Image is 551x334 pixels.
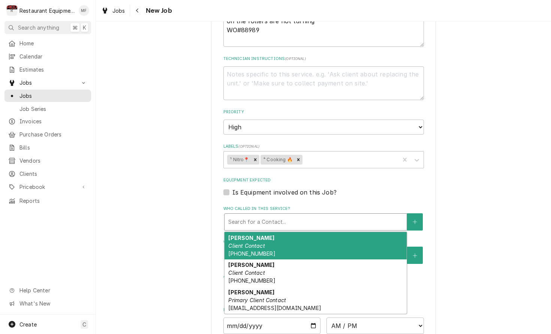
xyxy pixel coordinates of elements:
[19,39,87,47] span: Home
[228,235,274,241] strong: [PERSON_NAME]
[223,56,424,100] div: Technician Instructions
[4,90,91,102] a: Jobs
[223,144,424,168] div: Labels
[223,109,424,134] div: Priority
[228,305,321,311] span: [EMAIL_ADDRESS][DOMAIN_NAME]
[285,57,306,61] span: ( optional )
[228,277,275,284] span: [PHONE_NUMBER]
[72,24,78,31] span: ⌘
[19,144,87,151] span: Bills
[19,7,75,15] div: Restaurant Equipment Diagnostics
[223,56,424,62] label: Technician Instructions
[18,24,59,31] span: Search anything
[19,117,87,125] span: Invoices
[19,79,76,87] span: Jobs
[4,50,91,63] a: Calendar
[326,318,424,334] select: Time Select
[223,109,424,115] label: Priority
[83,24,86,31] span: K
[144,6,172,16] span: New Job
[19,105,87,113] span: Job Series
[112,7,125,15] span: Jobs
[4,297,91,310] a: Go to What's New
[4,115,91,127] a: Invoices
[223,177,424,183] label: Equipment Expected
[19,157,87,165] span: Vendors
[223,273,424,298] div: Attachments
[98,4,128,17] a: Jobs
[228,243,265,249] em: Client Contact
[223,240,424,264] div: Who should the tech(s) ask for?
[223,318,321,334] input: Date
[223,144,424,150] label: Labels
[4,141,91,154] a: Bills
[4,284,91,297] a: Go to Help Center
[223,240,424,246] label: Who should the tech(s) ask for?
[294,155,302,165] div: Remove ⁴ Cooking 🔥
[228,262,274,268] strong: [PERSON_NAME]
[19,130,87,138] span: Purchase Orders
[19,183,76,191] span: Pricebook
[79,5,89,16] div: Madyson Fisher's Avatar
[413,253,417,258] svg: Create New Contact
[19,286,87,294] span: Help Center
[19,52,87,60] span: Calendar
[7,5,17,16] div: R
[4,181,91,193] a: Go to Pricebook
[4,21,91,34] button: Search anything⌘K
[223,273,424,279] label: Attachments
[223,206,424,212] label: Who called in this service?
[407,213,423,231] button: Create New Contact
[227,155,251,165] div: ¹ Nitro📍
[228,250,275,257] span: [PHONE_NUMBER]
[223,177,424,196] div: Equipment Expected
[4,168,91,180] a: Clients
[228,270,265,276] em: Client Contact
[19,300,87,307] span: What's New
[19,92,87,100] span: Jobs
[4,63,91,76] a: Estimates
[238,144,259,148] span: ( optional )
[251,155,259,165] div: Remove ¹ Nitro📍
[232,188,337,197] label: Is Equipment involved on this Job?
[223,4,424,47] textarea: Main back line toaster is no longer working, looks like the belts on the rollers are not turning ...
[19,321,37,328] span: Create
[4,37,91,49] a: Home
[19,197,87,205] span: Reports
[223,206,424,230] div: Who called in this service?
[223,307,424,313] label: Estimated Arrival Time
[228,289,274,295] strong: [PERSON_NAME]
[4,195,91,207] a: Reports
[132,4,144,16] button: Navigate back
[261,155,294,165] div: ⁴ Cooking 🔥
[4,76,91,89] a: Go to Jobs
[82,321,86,328] span: C
[4,103,91,115] a: Job Series
[228,297,286,303] em: Primary Client Contact
[407,247,423,264] button: Create New Contact
[223,307,424,334] div: Estimated Arrival Time
[7,5,17,16] div: Restaurant Equipment Diagnostics's Avatar
[4,154,91,167] a: Vendors
[19,66,87,73] span: Estimates
[4,128,91,141] a: Purchase Orders
[413,219,417,225] svg: Create New Contact
[79,5,89,16] div: MF
[19,170,87,178] span: Clients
